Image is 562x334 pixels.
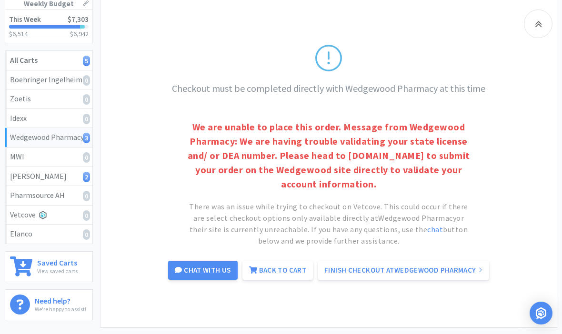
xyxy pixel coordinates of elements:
[83,210,90,221] i: 0
[5,206,92,225] a: Vetcove0
[10,151,88,163] div: MWI
[35,305,86,314] p: We're happy to assist!
[427,225,443,234] a: chat
[5,70,92,90] a: Boehringer Ingelheim0
[5,167,92,187] a: [PERSON_NAME]2
[10,55,38,65] strong: All Carts
[10,112,88,125] div: Idexx
[186,120,472,191] p: We are unable to place this order. Message from Wedgewood Pharmacy: We are having trouble validat...
[530,302,552,324] div: Open Intercom Messenger
[73,29,89,38] span: 6,942
[5,225,92,244] a: Elanco0
[168,261,238,280] button: Chat with Us
[83,94,90,105] i: 0
[242,261,313,280] a: Back to Cart
[10,93,88,105] div: Zoetis
[5,51,92,70] a: All Carts5
[70,30,89,37] h3: $
[83,229,90,240] i: 0
[35,295,86,305] h6: Need help?
[37,256,78,266] h6: Saved Carts
[10,228,88,240] div: Elanco
[186,201,472,246] h4: There was an issue while trying to checkout on Vetcove. This could occur if there are select chec...
[5,186,92,206] a: Pharmsource AH0
[5,251,93,282] a: Saved CartsView saved carts
[83,114,90,124] i: 0
[83,152,90,163] i: 0
[10,170,88,183] div: [PERSON_NAME]
[37,266,78,275] p: View saved carts
[5,109,92,128] a: Idexx0
[83,191,90,201] i: 0
[10,209,88,221] div: Vetcove
[138,81,519,96] h3: Checkout must be completed directly with Wedgewood Pharmacy at this time
[68,15,89,24] span: $7,303
[10,131,88,144] div: Wedgewood Pharmacy
[318,261,489,280] a: Finish Checkout atWedgewood Pharmacy
[5,147,92,167] a: MWI0
[10,74,88,86] div: Boehringer Ingelheim
[5,89,92,109] a: Zoetis0
[5,10,92,43] a: This Week$7,303$6,514$6,942
[10,189,88,202] div: Pharmsource AH
[5,128,92,147] a: Wedgewood Pharmacy3
[83,56,90,66] i: 5
[83,133,90,143] i: 3
[83,75,90,86] i: 0
[9,29,28,38] span: $6,514
[9,16,41,23] h2: This Week
[83,172,90,182] i: 2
